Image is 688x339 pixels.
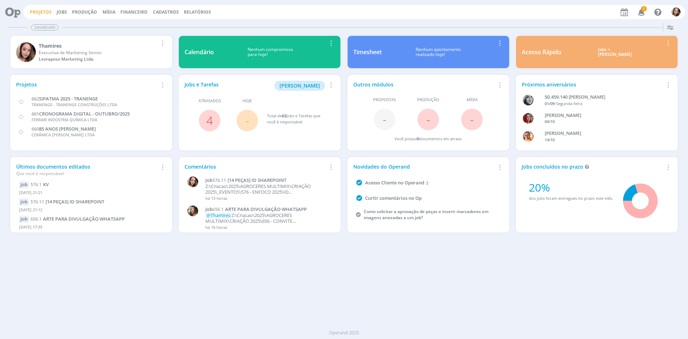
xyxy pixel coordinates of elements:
[30,9,52,15] a: Projetos
[205,225,227,230] span: há 16 horas
[214,47,326,57] div: Nenhum compromisso para hoje!
[182,9,213,15] button: Relatórios
[545,137,555,142] span: 14/10
[212,177,226,183] span: 576.11
[382,47,495,57] div: Nenhum apontamento realizado hoje!
[470,112,474,127] span: -
[205,213,331,224] p: Z:\Criacao\2025\AGROCERES MULTIMIX\CRIAÇÃO 2025\656 - CONVITE WHATSAPP\Baixas
[545,130,661,137] div: VICTOR MIRON COUTO
[523,131,534,142] img: V
[16,163,158,177] div: Últimos documentos editados
[205,184,331,195] p: Z:\Criacao\2025\AGROCERES MULTIMIX\CRIAÇÃO 2025\_EVENTOS\576 - ENFOCO 2025\ID SHAREPOINT\BAIXAS
[205,196,227,201] span: há 13 horas
[199,98,221,104] span: Atrasados
[567,47,664,57] div: Jobs > [PERSON_NAME]
[102,9,115,15] a: Mídia
[187,176,198,187] img: T
[153,9,179,15] span: Cadastros
[185,48,214,56] div: Calendário
[522,48,562,56] div: Acesso Rápido
[187,206,198,216] img: L
[274,81,325,91] button: [PERSON_NAME]
[32,102,117,107] span: TRANENGE - TRANENGE CONSTRUÇÕES LTDA
[364,208,488,221] a: Como solicitar a aprovação de peças e inserir marcadores em imagens anexadas a um job?
[522,163,664,170] div: Jobs concluídos no prazo
[43,181,49,188] span: KV
[28,9,54,15] button: Projetos
[395,136,462,142] div: Você possui documentos em atraso
[32,117,97,122] span: FERRARI INDÚSTRIA QUÍMICA LTDA
[206,113,213,128] a: 4
[39,126,96,132] span: 85 ANOS [PERSON_NAME]
[426,112,430,127] span: -
[16,81,158,88] div: Projetos
[225,206,307,212] span: ARTE PARA DIVULGAÇÃO WHATSAPP
[353,163,495,170] div: Novidades do Operand
[19,223,163,233] div: [DATE] 17:35
[348,36,509,68] a: TimesheetNenhum apontamentorealizado hoje!
[245,113,249,128] span: -
[30,216,125,222] a: 656.1ARTE PARA DIVULGAÇÃO WHATSAPP
[545,94,661,101] div: 50.459.140 JANAÍNA LUNA FERRO
[545,101,661,107] div: -
[118,9,150,15] button: Financeiro
[30,182,42,188] span: 576.1
[151,9,181,15] button: Cadastros
[522,81,664,88] div: Próximos aniversários
[523,113,534,124] img: G
[467,97,478,103] span: Mídia
[523,95,534,105] img: J
[185,81,326,91] div: Jobs e Tarefas
[39,56,158,62] div: Leoraposo Marketing Ltda.
[10,36,172,68] a: TThamiresExecutiva de Marketing SeniorLeoraposo Marketing Ltda.
[228,177,286,183] span: [14 PEÇAS] ID SHAREPOINT
[72,9,97,15] a: Produção
[70,9,99,15] button: Produção
[54,9,69,15] button: Jobs
[267,113,328,125] div: Total de Jobs e Tarefas que você é responsável
[634,6,648,19] button: 1
[30,199,44,205] span: 576.11
[120,9,148,15] a: Financeiro
[32,132,95,137] span: CERÂMICA [PERSON_NAME] LTDA
[19,198,29,206] div: Job
[39,42,158,50] div: Thamires
[353,48,382,56] div: Timesheet
[30,181,49,188] a: 576.1KV
[16,42,36,62] img: T
[32,125,96,132] a: 66085 ANOS [PERSON_NAME]
[373,97,396,103] span: Propostas
[30,198,104,205] a: 576.11[14 PEÇAS] ID SHAREPOINT
[529,179,613,196] div: 20%
[545,101,555,106] span: 01/09
[32,110,130,117] a: 661CRONOGRAMA DIGITAL - OUTUBRO/2025
[212,206,224,212] span: 656.1
[32,126,39,132] span: 660
[30,216,42,222] span: 656.1
[282,113,286,118] span: 63
[32,110,39,117] span: 661
[32,95,39,102] span: 662
[353,81,495,88] div: Outros módulos
[46,198,104,205] span: [14 PEÇAS] ID SHAREPOINT
[184,9,211,15] a: Relatórios
[545,112,661,119] div: GIOVANA DE OLIVEIRA PERSINOTI
[205,178,331,183] a: Job576.11[14 PEÇAS] ID SHAREPOINT
[279,82,320,89] span: [PERSON_NAME]
[57,9,67,15] a: Jobs
[39,50,158,56] div: Executiva de Marketing Senior
[417,97,439,103] span: Produção
[19,188,163,199] div: [DATE] 21:21
[185,163,326,170] div: Comentários
[39,95,98,102] span: SIPATMA 2025 - TRANENGE
[205,207,331,212] a: Job656.1ARTE PARA DIVULGAÇÃO WHATSAPP
[19,216,29,223] div: Job
[529,196,613,202] div: dos jobs foram entregues no prazo este mês.
[16,170,158,177] div: Que você é responsável
[365,195,422,201] a: Curtir comentários no Op
[545,119,555,124] span: 04/10
[243,98,252,104] span: Hoje
[641,6,647,11] span: 1
[100,9,118,15] button: Mídia
[19,181,29,188] div: Job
